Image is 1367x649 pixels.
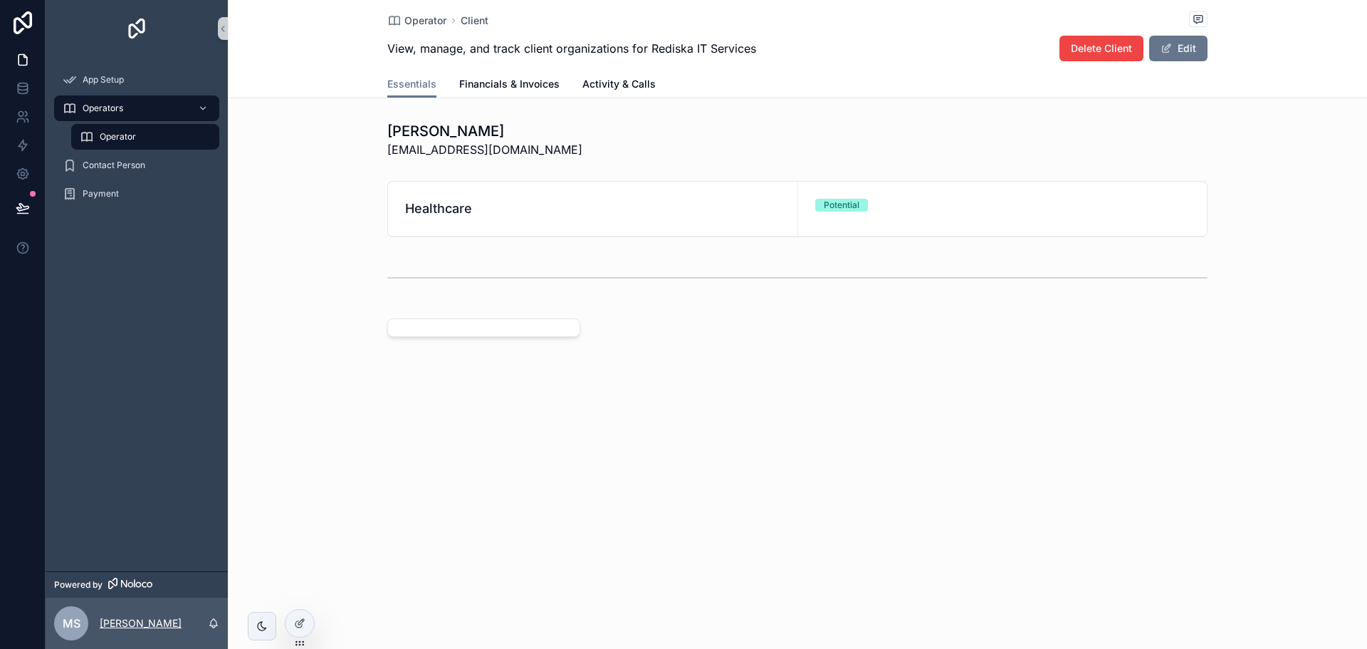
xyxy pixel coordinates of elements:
span: Powered by [54,579,103,591]
a: Operator [387,14,446,28]
p: [PERSON_NAME] [100,616,182,630]
a: Operators [54,95,219,121]
a: Essentials [387,71,436,98]
div: Potential [824,199,859,212]
button: Delete Client [1059,36,1143,61]
span: Healthcare [405,199,780,219]
span: App Setup [83,74,124,85]
span: Delete Client [1071,41,1132,56]
a: Operator [71,124,219,150]
div: scrollable content [46,57,228,225]
span: Contact Person [83,160,145,171]
span: Operators [83,103,123,114]
span: Financials & Invoices [459,77,560,91]
a: App Setup [54,67,219,93]
a: Financials & Invoices [459,71,560,100]
a: Contact Person [54,152,219,178]
a: Client [461,14,488,28]
a: Powered by [46,571,228,598]
img: App logo [125,17,148,40]
span: Activity & Calls [582,77,656,91]
span: Payment [83,188,119,199]
h1: [PERSON_NAME] [387,121,582,141]
span: MS [63,615,80,632]
span: Essentials [387,77,436,91]
a: Payment [54,181,219,207]
button: Edit [1149,36,1208,61]
span: View, manage, and track client organizations for Rediska IT Services [387,40,756,57]
span: Operator [404,14,446,28]
span: [EMAIL_ADDRESS][DOMAIN_NAME] [387,141,582,158]
a: Activity & Calls [582,71,656,100]
span: Operator [100,131,136,142]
